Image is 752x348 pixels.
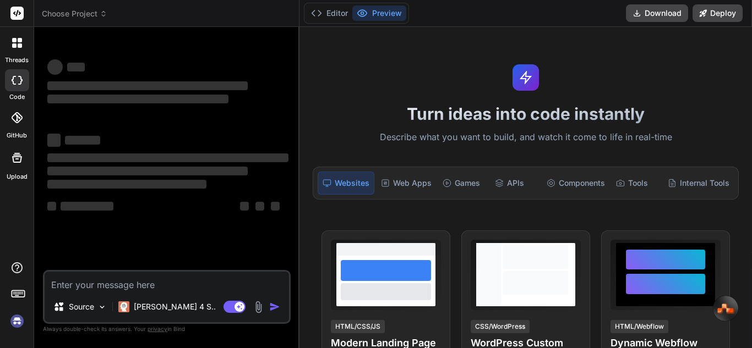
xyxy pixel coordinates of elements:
[47,81,248,90] span: ‌
[491,172,540,195] div: APIs
[306,104,745,124] h1: Turn ideas into code instantly
[306,130,745,145] p: Describe what you want to build, and watch it come to life in real-time
[438,172,488,195] div: Games
[8,312,26,330] img: signin
[67,63,85,71] span: ‌
[9,92,25,102] label: code
[148,325,167,332] span: privacy
[717,303,735,314] img: svg+xml,%3Csvg%20xmlns%3D%22http%3A%2F%2Fwww.w3.org%2F2000%2Fsvg%22%20width%3D%2233%22%20height%3...
[47,180,206,189] span: ‌
[47,167,248,175] span: ‌
[5,56,29,65] label: threads
[42,8,107,19] span: Choose Project
[47,202,56,211] span: ‌
[669,240,716,251] span: View Prompt
[626,4,688,22] button: Download
[331,320,385,333] div: HTML/CSS/JS
[352,5,406,21] button: Preview
[377,172,436,195] div: Web Apps
[252,301,265,313] img: attachment
[307,5,352,21] button: Editor
[269,301,280,312] img: icon
[529,240,576,251] span: View Prompt
[612,172,661,195] div: Tools
[271,202,280,211] span: ‌
[97,302,107,312] img: Pick Models
[47,95,228,103] span: ‌
[471,320,530,333] div: CSS/WordPress
[69,301,94,312] p: Source
[663,172,734,195] div: Internal Tools
[47,59,63,75] span: ‌
[7,131,27,140] label: GitHub
[542,172,609,195] div: Components
[61,202,113,211] span: ‌
[7,172,28,181] label: Upload
[389,240,437,251] span: View Prompt
[240,202,249,211] span: ‌
[43,324,291,334] p: Always double-check its answers. Your in Bind
[611,320,668,333] div: HTML/Webflow
[47,153,288,162] span: ‌
[693,4,743,22] button: Deploy
[318,172,374,195] div: Websites
[134,301,216,312] p: [PERSON_NAME] 4 S..
[118,301,129,312] img: Claude 4 Sonnet
[47,134,61,147] span: ‌
[65,136,100,145] span: ‌
[255,202,264,211] span: ‌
